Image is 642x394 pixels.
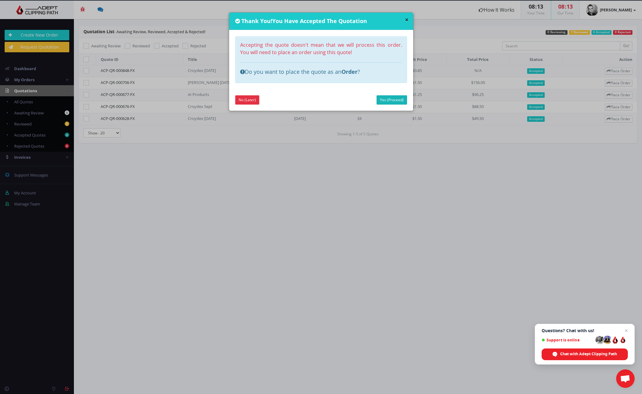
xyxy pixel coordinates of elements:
span: Close chat [623,327,630,334]
div: Open chat [616,369,635,388]
button: × [405,17,409,23]
button: No (Later) [235,95,259,105]
strong: Thank You! [241,17,272,25]
div: Chat with Adept Clipping Path [542,348,628,360]
strong: Order [341,68,357,75]
span: Chat with Adept Clipping Path [560,351,617,357]
span: Questions? Chat with us! [542,328,628,333]
p: Accepting the quote doesn't mean that we will process this order. You will need to place an order... [240,41,402,56]
span: Support is online [542,338,593,342]
h4: You Have Accepted The Quotation [235,17,409,25]
a: Yes (Proceed) [377,95,407,105]
h4: Do you want to place the quote as an ? [240,69,402,75]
